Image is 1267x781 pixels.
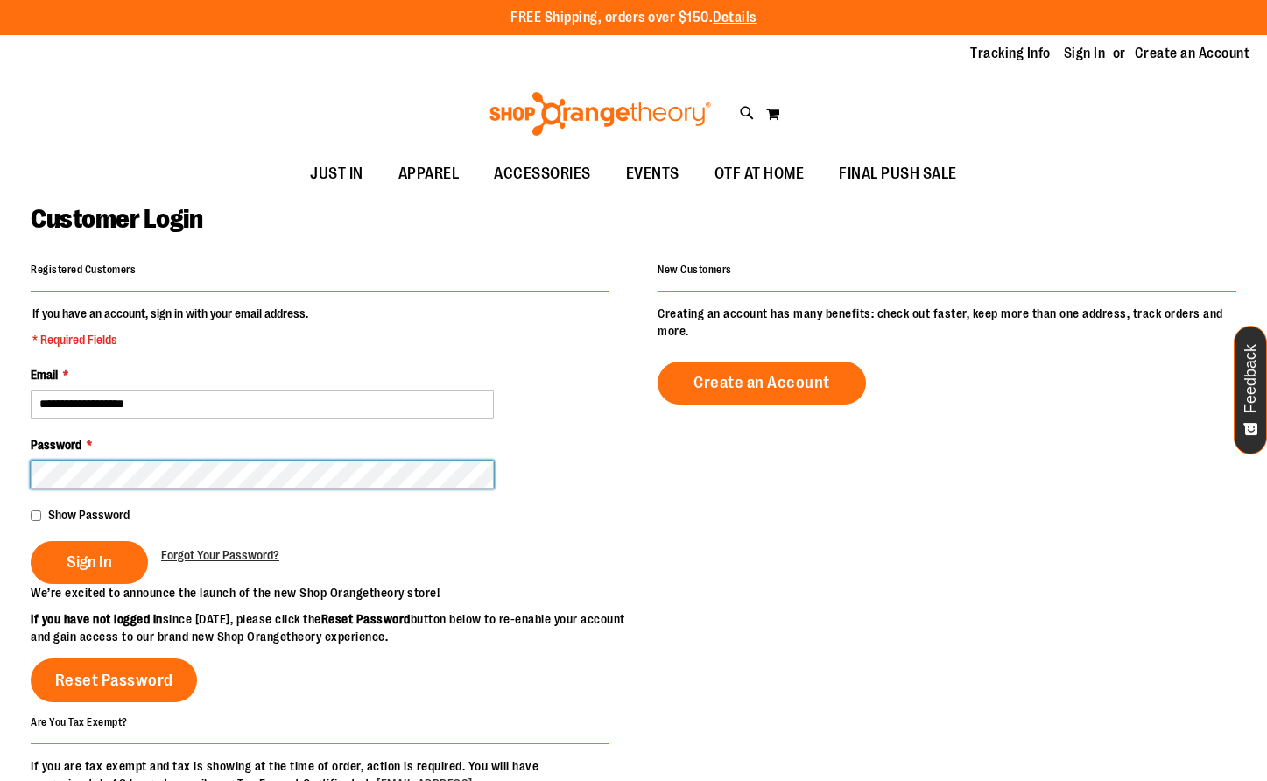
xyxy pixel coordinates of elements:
a: JUST IN [292,154,381,194]
a: Sign In [1064,44,1106,63]
span: ACCESSORIES [494,154,591,193]
p: Creating an account has many benefits: check out faster, keep more than one address, track orders... [658,305,1236,340]
span: FINAL PUSH SALE [839,154,957,193]
a: APPAREL [381,154,477,194]
p: since [DATE], please click the button below to re-enable your account and gain access to our bran... [31,610,634,645]
strong: If you have not logged in [31,612,163,626]
a: FINAL PUSH SALE [821,154,975,194]
strong: New Customers [658,264,732,276]
a: ACCESSORIES [476,154,609,194]
span: Create an Account [693,373,830,392]
span: Email [31,368,58,382]
button: Feedback - Show survey [1234,326,1267,454]
span: Sign In [67,552,112,572]
span: Reset Password [55,671,173,690]
p: FREE Shipping, orders over $150. [510,8,757,28]
a: Reset Password [31,658,197,702]
span: Customer Login [31,204,202,234]
span: APPAREL [398,154,460,193]
span: EVENTS [626,154,679,193]
span: Show Password [48,508,130,522]
strong: Are You Tax Exempt? [31,715,128,728]
span: Password [31,438,81,452]
a: OTF AT HOME [697,154,822,194]
span: OTF AT HOME [714,154,805,193]
strong: Registered Customers [31,264,136,276]
img: Shop Orangetheory [487,92,714,136]
a: Forgot Your Password? [161,546,279,564]
a: Tracking Info [970,44,1051,63]
span: JUST IN [310,154,363,193]
span: Forgot Your Password? [161,548,279,562]
p: We’re excited to announce the launch of the new Shop Orangetheory store! [31,584,634,602]
a: EVENTS [609,154,697,194]
a: Create an Account [658,362,866,405]
a: Create an Account [1135,44,1250,63]
span: * Required Fields [32,331,308,348]
legend: If you have an account, sign in with your email address. [31,305,310,348]
a: Details [713,10,757,25]
strong: Reset Password [321,612,411,626]
span: Feedback [1242,344,1259,413]
button: Sign In [31,541,148,584]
